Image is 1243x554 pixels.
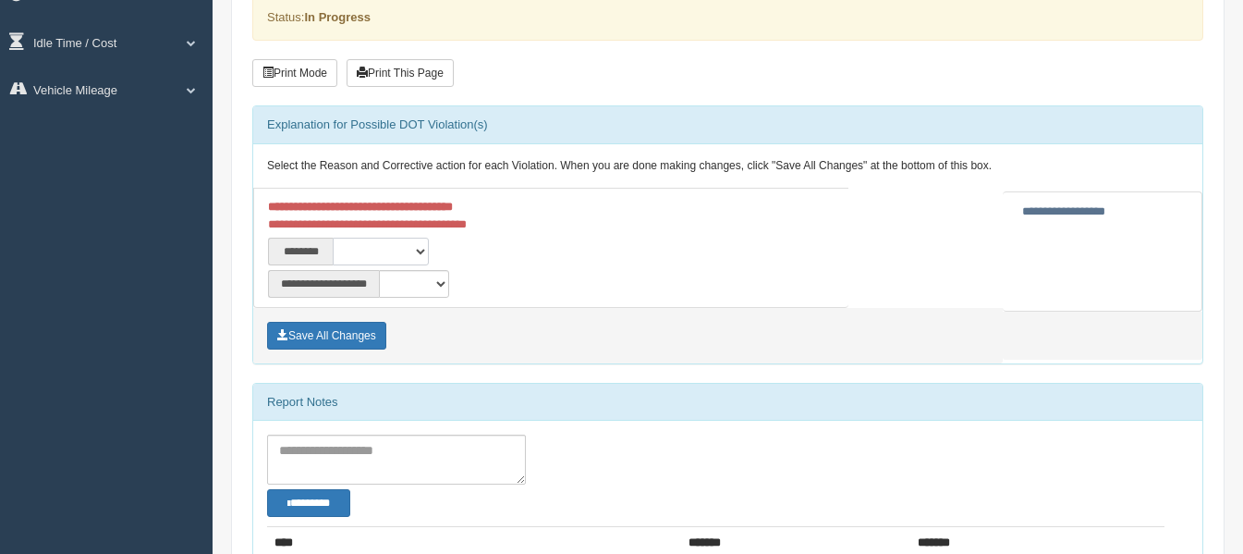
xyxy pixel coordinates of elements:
button: Print Mode [252,59,337,87]
button: Change Filter Options [267,489,350,517]
div: Select the Reason and Corrective action for each Violation. When you are done making changes, cli... [253,144,1202,189]
div: Explanation for Possible DOT Violation(s) [253,106,1202,143]
div: Report Notes [253,384,1202,421]
strong: In Progress [304,10,371,24]
button: Print This Page [347,59,454,87]
button: Save [267,322,386,350]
